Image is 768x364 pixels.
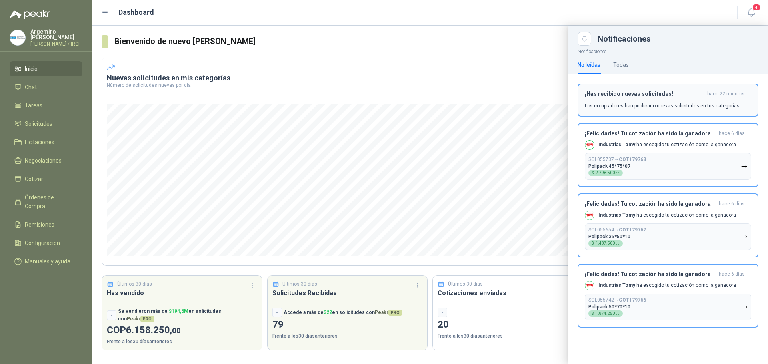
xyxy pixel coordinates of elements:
a: Negociaciones [10,153,82,168]
a: Configuración [10,235,82,251]
span: ,00 [615,242,620,245]
p: ha escogido tu cotización como la ganadora [598,141,736,148]
img: Logo peakr [10,10,50,19]
a: Remisiones [10,217,82,232]
b: Industrias Tomy [598,142,635,147]
span: Configuración [25,239,60,247]
span: Órdenes de Compra [25,193,75,211]
span: Inicio [25,64,38,73]
button: SOL055654→COT179767Polipack 35*50*10$1.487.500,00 [585,223,751,250]
img: Company Logo [585,141,594,149]
p: [PERSON_NAME] / IRCI [30,42,82,46]
a: Chat [10,80,82,95]
a: Cotizar [10,171,82,187]
a: Tareas [10,98,82,113]
h3: ¡Felicidades! Tu cotización ha sido la ganadora [585,130,716,137]
span: 1.487.500 [596,241,620,245]
span: Manuales y ayuda [25,257,70,266]
p: ha escogido tu cotización como la ganadora [598,282,736,289]
span: Tareas [25,101,42,110]
button: ¡Felicidades! Tu cotización ha sido la ganadorahace 6 días Company LogoIndustrias Tomy ha escogid... [578,123,758,187]
div: $ [588,310,623,317]
span: ,00 [615,171,620,175]
div: $ [588,170,623,176]
p: SOL055737 → [588,157,646,163]
a: Inicio [10,61,82,76]
h3: ¡Felicidades! Tu cotización ha sido la ganadora [585,201,716,207]
span: Chat [25,83,37,91]
p: Los compradores han publicado nuevas solicitudes en tus categorías. [585,102,741,109]
span: hace 6 días [719,130,745,137]
span: 2.796.500 [596,171,620,175]
div: Todas [613,60,629,69]
h3: ¡Felicidades! Tu cotización ha sido la ganadora [585,271,716,278]
div: Notificaciones [598,35,758,43]
p: Polipack 35*50*10 [588,234,630,239]
a: Órdenes de Compra [10,190,82,214]
span: hace 6 días [719,271,745,278]
span: Cotizar [25,175,43,183]
h1: Dashboard [118,7,154,18]
button: ¡Felicidades! Tu cotización ha sido la ganadorahace 6 días Company LogoIndustrias Tomy ha escogid... [578,193,758,257]
button: ¡Has recibido nuevas solicitudes!hace 22 minutos Los compradores han publicado nuevas solicitudes... [578,84,758,117]
div: No leídas [578,60,600,69]
b: COT179768 [619,157,646,162]
b: Industrias Tomy [598,212,635,218]
span: Negociaciones [25,156,62,165]
span: hace 22 minutos [707,91,745,97]
p: Polipack 45*75*07 [588,163,630,169]
button: SOL055737→COT179768Polipack 45*75*07$2.796.500,00 [585,153,751,180]
button: Close [578,32,591,46]
p: Notificaciones [568,46,768,56]
p: Polipack 50*70*10 [588,304,630,310]
b: COT179767 [619,227,646,233]
a: Solicitudes [10,116,82,131]
p: SOL055654 → [588,227,646,233]
span: 4 [752,4,761,11]
p: Argemiro [PERSON_NAME] [30,29,82,40]
span: hace 6 días [719,201,745,207]
span: 1.874.250 [596,312,620,316]
span: Licitaciones [25,138,54,147]
b: Industrias Tomy [598,282,635,288]
span: Solicitudes [25,119,52,128]
div: $ [588,240,623,247]
h3: ¡Has recibido nuevas solicitudes! [585,91,704,97]
button: ¡Felicidades! Tu cotización ha sido la ganadorahace 6 días Company LogoIndustrias Tomy ha escogid... [578,264,758,328]
span: Remisiones [25,220,54,229]
button: SOL055742→COT179766Polipack 50*70*10$1.874.250,00 [585,294,751,320]
a: Licitaciones [10,135,82,150]
p: ha escogido tu cotización como la ganadora [598,212,736,219]
a: Manuales y ayuda [10,254,82,269]
button: 4 [744,6,758,20]
p: SOL055742 → [588,297,646,303]
b: COT179766 [619,297,646,303]
span: ,00 [615,312,620,316]
img: Company Logo [10,30,25,45]
img: Company Logo [585,281,594,290]
img: Company Logo [585,211,594,220]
